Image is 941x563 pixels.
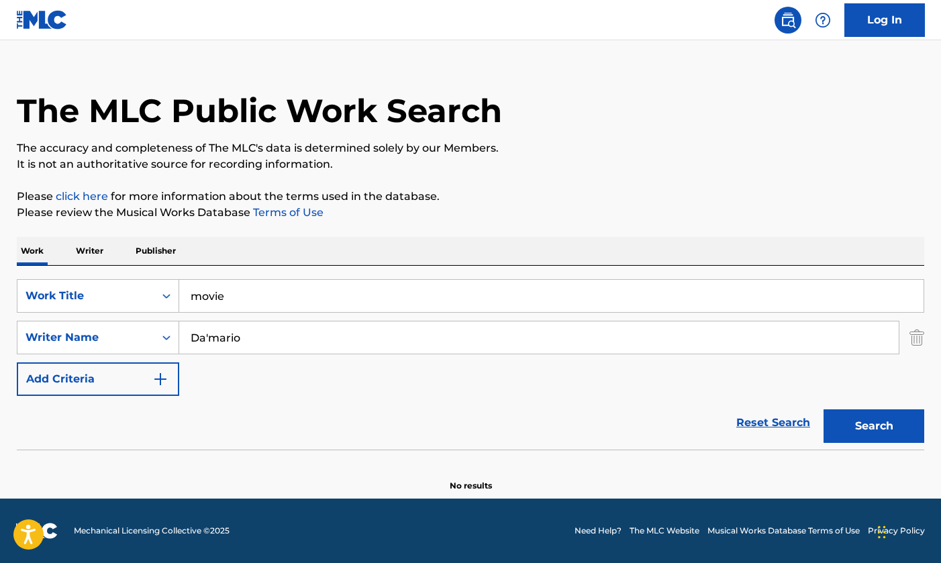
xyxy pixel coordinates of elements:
[26,288,146,304] div: Work Title
[152,371,168,387] img: 9d2ae6d4665cec9f34b9.svg
[17,140,924,156] p: The accuracy and completeness of The MLC's data is determined solely by our Members.
[815,12,831,28] img: help
[868,525,925,537] a: Privacy Policy
[450,464,492,492] p: No results
[17,362,179,396] button: Add Criteria
[630,525,699,537] a: The MLC Website
[575,525,622,537] a: Need Help?
[17,91,502,131] h1: The MLC Public Work Search
[17,279,924,450] form: Search Form
[809,7,836,34] div: Help
[250,206,324,219] a: Terms of Use
[707,525,860,537] a: Musical Works Database Terms of Use
[874,499,941,563] iframe: Chat Widget
[56,190,108,203] a: click here
[17,189,924,205] p: Please for more information about the terms used in the database.
[824,409,924,443] button: Search
[844,3,925,37] a: Log In
[16,523,58,539] img: logo
[74,525,230,537] span: Mechanical Licensing Collective © 2025
[17,205,924,221] p: Please review the Musical Works Database
[17,237,48,265] p: Work
[26,329,146,346] div: Writer Name
[878,512,886,552] div: Drag
[775,7,801,34] a: Public Search
[780,12,796,28] img: search
[730,408,817,438] a: Reset Search
[132,237,180,265] p: Publisher
[909,321,924,354] img: Delete Criterion
[16,10,68,30] img: MLC Logo
[72,237,107,265] p: Writer
[17,156,924,172] p: It is not an authoritative source for recording information.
